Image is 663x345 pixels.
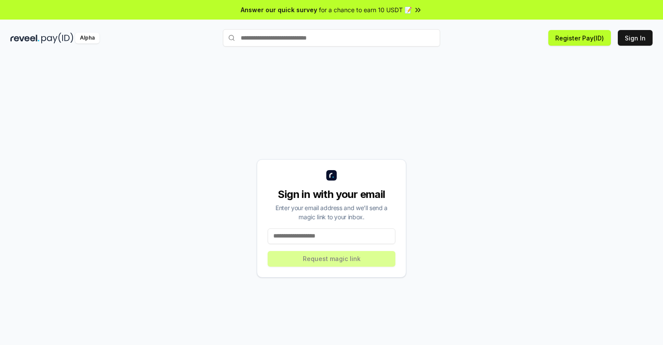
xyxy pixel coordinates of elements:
button: Sign In [618,30,653,46]
img: logo_small [326,170,337,181]
div: Enter your email address and we’ll send a magic link to your inbox. [268,203,395,221]
img: reveel_dark [10,33,40,44]
div: Alpha [75,33,99,44]
div: Sign in with your email [268,188,395,201]
img: pay_id [41,33,73,44]
span: Answer our quick survey [241,5,317,14]
span: for a chance to earn 10 USDT 📝 [319,5,412,14]
button: Register Pay(ID) [548,30,611,46]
